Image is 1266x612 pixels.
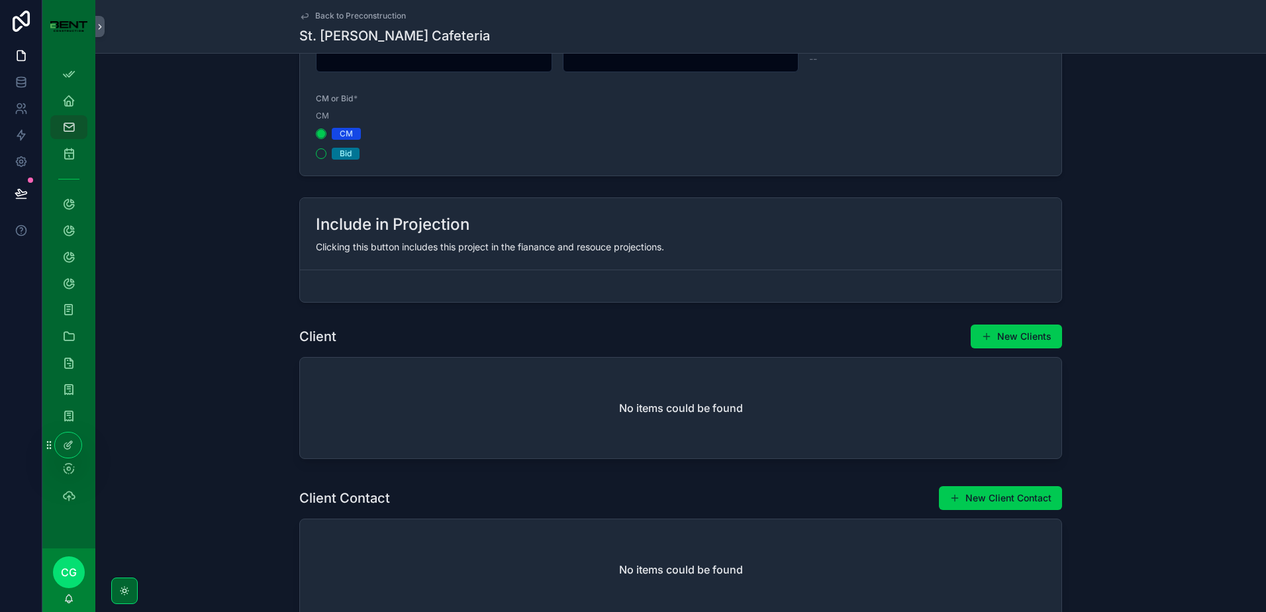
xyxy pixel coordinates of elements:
[340,148,352,160] div: Bid
[316,111,329,121] span: CM
[61,564,77,580] span: CG
[299,327,336,346] h1: Client
[809,52,817,66] span: --
[619,400,743,416] h2: No items could be found
[316,241,664,252] span: Clicking this button includes this project in the fianance and resouce projections.
[971,325,1062,348] button: New Clients
[299,489,390,507] h1: Client Contact
[299,11,406,21] a: Back to Preconstruction
[50,21,87,32] img: App logo
[315,11,406,21] span: Back to Preconstruction
[316,214,469,235] h2: Include in Projection
[340,128,353,140] div: CM
[299,26,490,45] h1: St. [PERSON_NAME] Cafeteria
[42,53,95,525] div: scrollable content
[316,93,353,103] span: CM or Bid
[619,562,743,578] h2: No items could be found
[939,486,1062,510] button: New Client Contact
